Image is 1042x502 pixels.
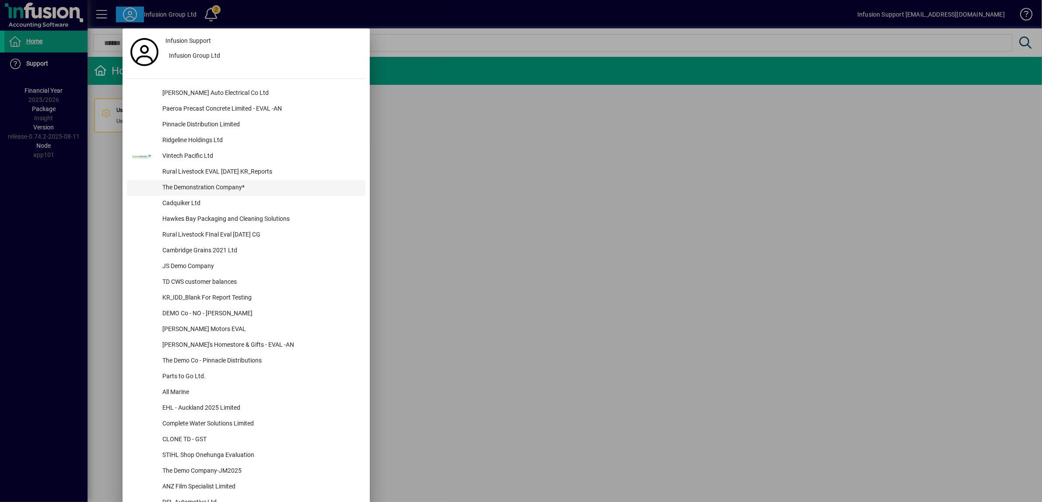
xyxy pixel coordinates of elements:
div: Parts to Go Ltd. [155,369,365,385]
div: Cadquiker Ltd [155,196,365,212]
button: STIHL Shop Onehunga Evaluation [127,448,365,464]
div: Complete Water Solutions Limited [155,416,365,432]
a: Profile [127,44,162,60]
div: EHL - Auckland 2025 Limited [155,401,365,416]
button: Vintech Pacific Ltd [127,149,365,164]
button: EHL - Auckland 2025 Limited [127,401,365,416]
span: Infusion Support [165,36,211,45]
button: CLONE TD - GST [127,432,365,448]
div: TD CWS customer balances [155,275,365,290]
button: [PERSON_NAME] Auto Electrical Co Ltd [127,86,365,101]
div: [PERSON_NAME] Auto Electrical Co Ltd [155,86,365,101]
div: [PERSON_NAME] Motors EVAL [155,322,365,338]
button: DEMO Co - NO - [PERSON_NAME] [127,306,365,322]
a: Infusion Support [162,33,365,49]
button: The Demo Company-JM2025 [127,464,365,479]
button: Ridgeline Holdings Ltd [127,133,365,149]
div: Cambridge Grains 2021 Ltd [155,243,365,259]
button: [PERSON_NAME] Motors EVAL [127,322,365,338]
div: CLONE TD - GST [155,432,365,448]
button: [PERSON_NAME]'s Homestore & Gifts - EVAL -AN [127,338,365,353]
div: Rural Livestock FInal Eval [DATE] CG [155,227,365,243]
div: STIHL Shop Onehunga Evaluation [155,448,365,464]
div: Paeroa Precast Concrete Limited - EVAL -AN [155,101,365,117]
button: Parts to Go Ltd. [127,369,365,385]
div: DEMO Co - NO - [PERSON_NAME] [155,306,365,322]
button: The Demonstration Company* [127,180,365,196]
div: Ridgeline Holdings Ltd [155,133,365,149]
div: Rural Livestock EVAL [DATE] KR_Reports [155,164,365,180]
button: Infusion Group Ltd [162,49,365,64]
button: TD CWS customer balances [127,275,365,290]
div: Vintech Pacific Ltd [155,149,365,164]
button: Cadquiker Ltd [127,196,365,212]
div: Hawkes Bay Packaging and Cleaning Solutions [155,212,365,227]
button: All Marine [127,385,365,401]
div: [PERSON_NAME]'s Homestore & Gifts - EVAL -AN [155,338,365,353]
button: JS Demo Company [127,259,365,275]
div: KR_IDD_Blank For Report Testing [155,290,365,306]
button: KR_IDD_Blank For Report Testing [127,290,365,306]
button: The Demo Co - Pinnacle Distributions [127,353,365,369]
div: ANZ Film Specialist Limited [155,479,365,495]
div: The Demo Company-JM2025 [155,464,365,479]
button: Rural Livestock FInal Eval [DATE] CG [127,227,365,243]
div: JS Demo Company [155,259,365,275]
button: Pinnacle Distribution Limited [127,117,365,133]
div: The Demo Co - Pinnacle Distributions [155,353,365,369]
div: The Demonstration Company* [155,180,365,196]
button: Rural Livestock EVAL [DATE] KR_Reports [127,164,365,180]
button: ANZ Film Specialist Limited [127,479,365,495]
button: Cambridge Grains 2021 Ltd [127,243,365,259]
button: Hawkes Bay Packaging and Cleaning Solutions [127,212,365,227]
div: All Marine [155,385,365,401]
button: Paeroa Precast Concrete Limited - EVAL -AN [127,101,365,117]
div: Pinnacle Distribution Limited [155,117,365,133]
button: Complete Water Solutions Limited [127,416,365,432]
